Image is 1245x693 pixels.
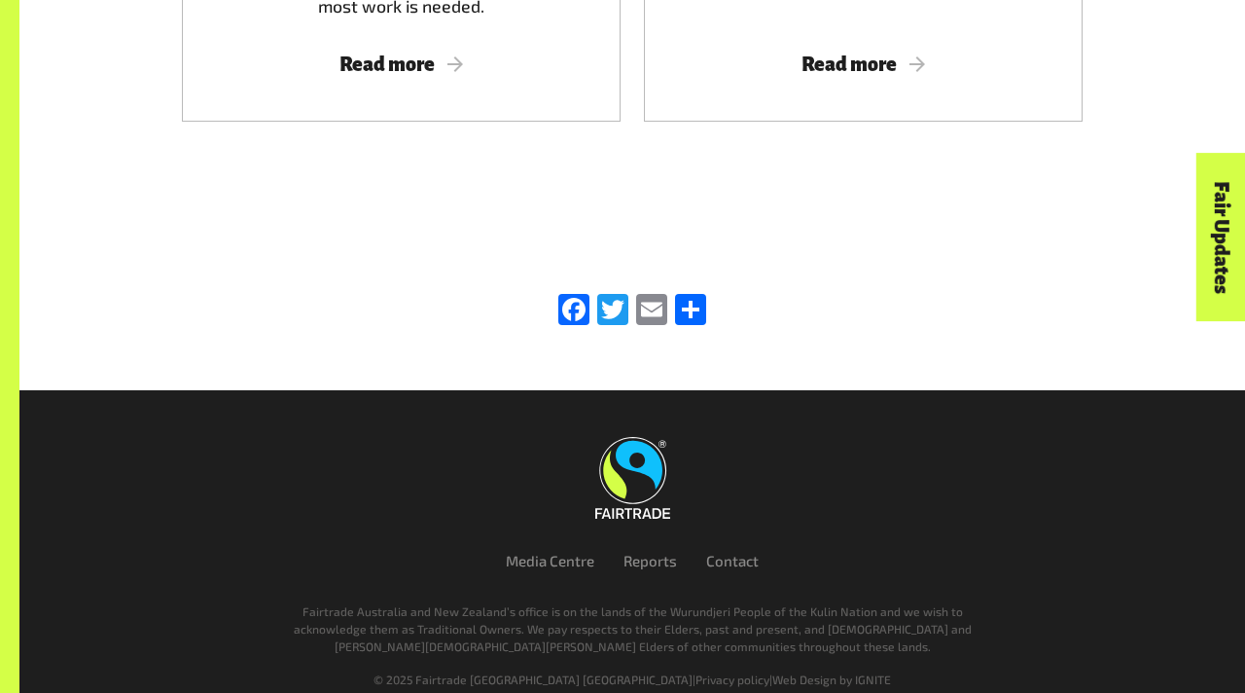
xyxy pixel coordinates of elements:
[772,673,891,686] a: Web Design by IGNITE
[632,294,671,328] a: Email
[595,437,670,519] img: Fairtrade Australia New Zealand logo
[593,294,632,328] a: Twitter
[554,294,593,328] a: Facebook
[667,54,1059,75] span: Read more
[506,552,594,569] a: Media Centre
[280,602,984,655] p: Fairtrade Australia and New Zealand’s office is on the lands of the Wurundjeri People of the Kuli...
[671,294,710,328] a: Share
[99,671,1165,688] div: | |
[706,552,759,569] a: Contact
[205,54,597,75] span: Read more
[373,673,693,686] span: © 2025 Fairtrade [GEOGRAPHIC_DATA] [GEOGRAPHIC_DATA]
[623,552,677,569] a: Reports
[695,673,769,686] a: Privacy policy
